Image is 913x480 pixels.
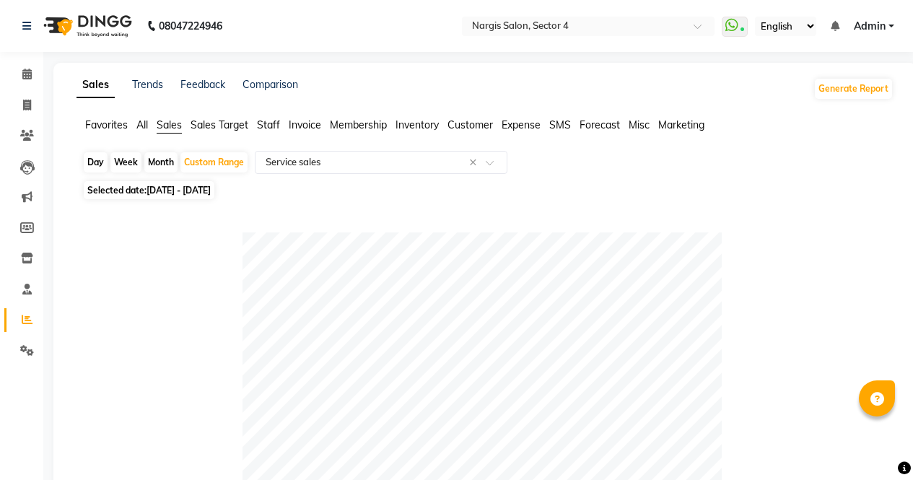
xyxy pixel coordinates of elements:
[84,152,108,173] div: Day
[144,152,178,173] div: Month
[629,118,650,131] span: Misc
[77,72,115,98] a: Sales
[157,118,182,131] span: Sales
[110,152,141,173] div: Week
[180,78,225,91] a: Feedback
[549,118,571,131] span: SMS
[180,152,248,173] div: Custom Range
[84,181,214,199] span: Selected date:
[330,118,387,131] span: Membership
[257,118,280,131] span: Staff
[447,118,493,131] span: Customer
[191,118,248,131] span: Sales Target
[159,6,222,46] b: 08047224946
[658,118,704,131] span: Marketing
[396,118,439,131] span: Inventory
[502,118,541,131] span: Expense
[132,78,163,91] a: Trends
[85,118,128,131] span: Favorites
[289,118,321,131] span: Invoice
[815,79,892,99] button: Generate Report
[243,78,298,91] a: Comparison
[580,118,620,131] span: Forecast
[852,422,899,466] iframe: chat widget
[469,155,481,170] span: Clear all
[147,185,211,196] span: [DATE] - [DATE]
[136,118,148,131] span: All
[37,6,136,46] img: logo
[854,19,886,34] span: Admin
